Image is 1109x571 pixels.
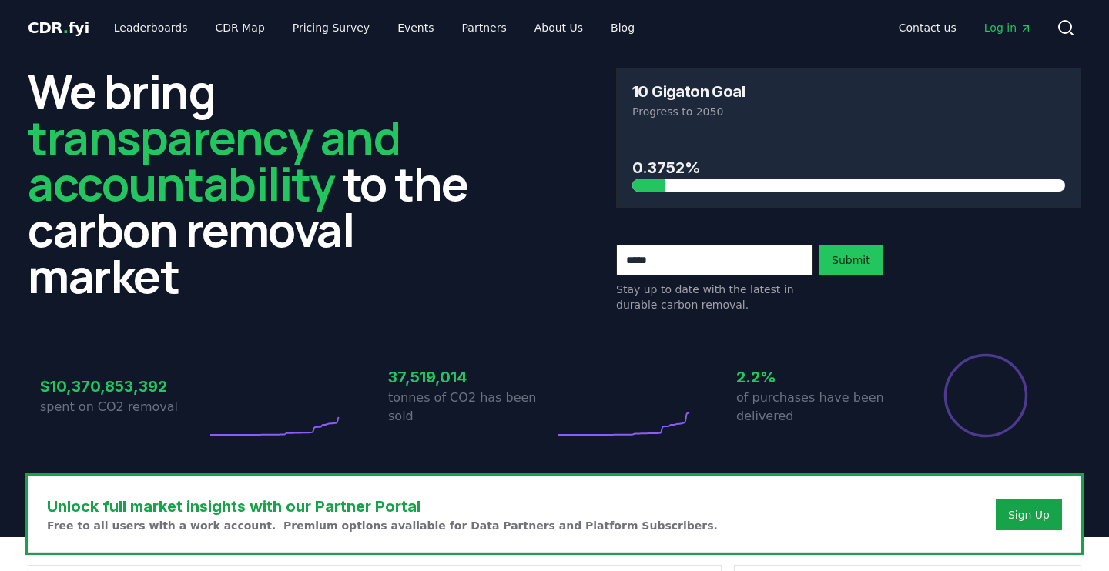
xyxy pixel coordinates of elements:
h3: Unlock full market insights with our Partner Portal [47,495,718,518]
span: . [63,18,69,37]
div: Percentage of sales delivered [943,352,1029,439]
a: Leaderboards [102,14,200,42]
h3: 0.3752% [632,156,1065,179]
a: About Us [522,14,595,42]
a: Log in [972,14,1044,42]
a: Pricing Survey [280,14,382,42]
h3: 10 Gigaton Goal [632,84,745,99]
a: Sign Up [1008,507,1050,523]
p: tonnes of CO2 has been sold [388,389,554,426]
nav: Main [886,14,1044,42]
h3: 37,519,014 [388,366,554,389]
a: Contact us [886,14,969,42]
p: Stay up to date with the latest in durable carbon removal. [616,282,813,312]
h2: We bring to the carbon removal market [28,68,493,299]
a: Events [385,14,446,42]
span: Log in [984,20,1032,35]
a: CDR Map [203,14,277,42]
p: Progress to 2050 [632,104,1065,119]
p: of purchases have been delivered [736,389,903,426]
p: Free to all users with a work account. Premium options available for Data Partners and Platform S... [47,518,718,533]
a: CDR.fyi [28,17,89,38]
nav: Main [102,14,647,42]
h3: 2.2% [736,366,903,389]
h3: $10,370,853,392 [40,375,206,398]
span: CDR fyi [28,18,89,37]
a: Partners [450,14,519,42]
p: spent on CO2 removal [40,398,206,416]
button: Submit [819,245,883,275]
a: Blog [598,14,647,42]
span: transparency and accountability [28,105,400,215]
button: Sign Up [996,499,1062,530]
